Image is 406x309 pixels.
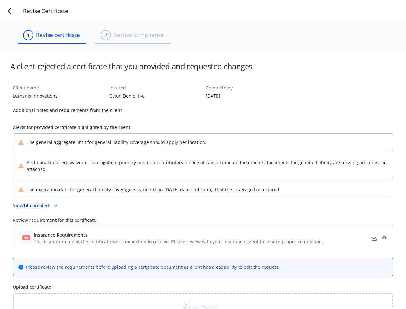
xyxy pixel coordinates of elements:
[10,61,252,71] h1: A client rejected a certificate that you provided and requested changes
[109,84,201,91] div: Insured
[13,107,393,114] div: Additional notes and requirements from the client
[13,284,393,290] div: Upload certificate
[206,84,297,91] div: Complete by
[13,202,393,209] button: View14morealerts
[13,202,58,209] div: View 14 more alerts
[23,7,68,15] span: Revise Certificate
[206,92,297,99] div: [DATE]
[27,139,206,145] span: The general aggregate limit for general liability coverage should apply per location.
[13,124,393,131] div: Alerts for provided certificate highlighted by the client
[26,264,280,270] div: Please review the requirements before uploading a certificate document as client has a capability...
[113,31,164,39] span: Review compliance
[27,186,281,193] span: The expiration date for general liability coverage is earlier than [DATE] date, indicating that t...
[13,92,104,99] div: Lumenix Innovations
[380,234,388,242] a: preview
[370,234,378,242] a: download
[13,226,393,250] div: Insurance RequirementsThis is an example of the certificate we're expecting to receive. Please re...
[109,92,201,99] div: Dylon Demo, Inc.
[27,32,30,39] div: 1
[34,231,87,238] span: Insurance Requirements
[104,32,107,39] div: 2
[13,217,393,223] div: Review requirement for this certificate
[34,231,323,238] button: Insurance Requirements
[36,31,80,39] span: Revise certificate
[34,238,323,245] div: This is an example of the certificate we're expecting to receive. Please review with your insuran...
[27,159,388,173] span: Additional insured, waiver of subrogation, primary and non contributory, notice of cancellation e...
[13,84,104,91] div: Client name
